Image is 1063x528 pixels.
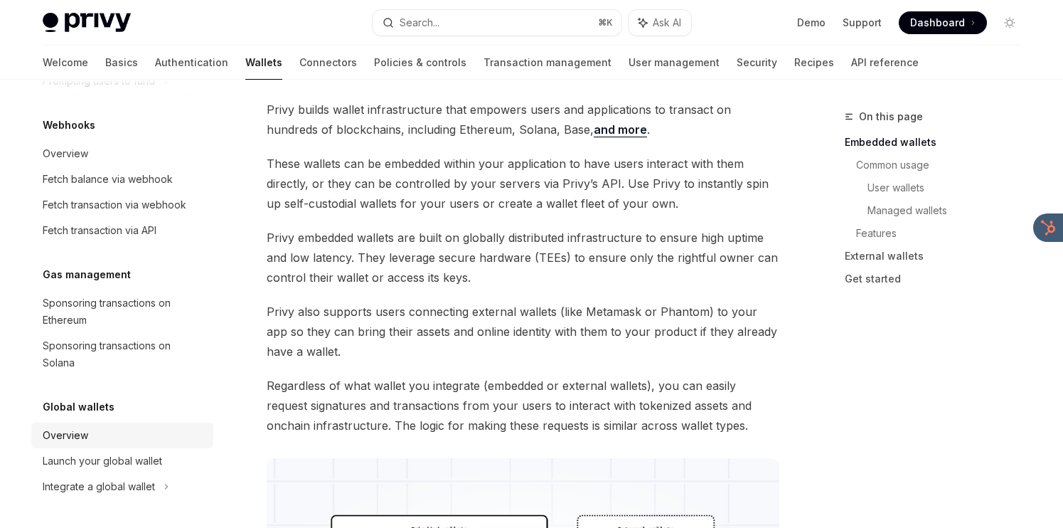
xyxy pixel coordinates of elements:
[31,333,213,376] a: Sponsoring transactions on Solana
[797,16,826,30] a: Demo
[594,122,647,137] a: and more
[794,46,834,80] a: Recipes
[31,423,213,448] a: Overview
[31,192,213,218] a: Fetch transaction via webhook
[31,218,213,243] a: Fetch transaction via API
[43,196,186,213] div: Fetch transaction via webhook
[43,222,156,239] div: Fetch transaction via API
[998,11,1021,34] button: Toggle dark mode
[910,16,965,30] span: Dashboard
[43,145,88,162] div: Overview
[400,14,439,31] div: Search...
[737,46,777,80] a: Security
[867,199,1032,222] a: Managed wallets
[851,46,919,80] a: API reference
[31,141,213,167] a: Overview
[43,427,88,444] div: Overview
[105,46,138,80] a: Basics
[629,10,691,36] button: Ask AI
[267,302,779,361] span: Privy also supports users connecting external wallets (like Metamask or Phantom) to your app so t...
[43,266,131,283] h5: Gas management
[43,337,205,371] div: Sponsoring transactions on Solana
[31,448,213,474] a: Launch your global wallet
[845,245,1032,268] a: External wallets
[43,46,88,80] a: Welcome
[155,46,228,80] a: Authentication
[374,46,466,80] a: Policies & controls
[245,46,282,80] a: Wallets
[31,290,213,333] a: Sponsoring transactions on Ethereum
[43,453,162,470] div: Launch your global wallet
[899,11,987,34] a: Dashboard
[31,167,213,192] a: Fetch balance via webhook
[43,398,114,416] h5: Global wallets
[267,100,779,139] span: Privy builds wallet infrastructure that empowers users and applications to transact on hundreds o...
[843,16,882,30] a: Support
[43,117,95,134] h5: Webhooks
[43,478,155,495] div: Integrate a global wallet
[43,295,205,329] div: Sponsoring transactions on Ethereum
[267,154,779,213] span: These wallets can be embedded within your application to have users interact with them directly, ...
[856,222,1032,245] a: Features
[598,17,613,28] span: ⌘ K
[373,10,621,36] button: Search...⌘K
[43,171,173,188] div: Fetch balance via webhook
[267,228,779,287] span: Privy embedded wallets are built on globally distributed infrastructure to ensure high uptime and...
[856,154,1032,176] a: Common usage
[299,46,357,80] a: Connectors
[43,13,131,33] img: light logo
[845,268,1032,290] a: Get started
[859,108,923,125] span: On this page
[484,46,611,80] a: Transaction management
[845,131,1032,154] a: Embedded wallets
[267,376,779,435] span: Regardless of what wallet you integrate (embedded or external wallets), you can easily request si...
[629,46,720,80] a: User management
[653,16,681,30] span: Ask AI
[867,176,1032,199] a: User wallets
